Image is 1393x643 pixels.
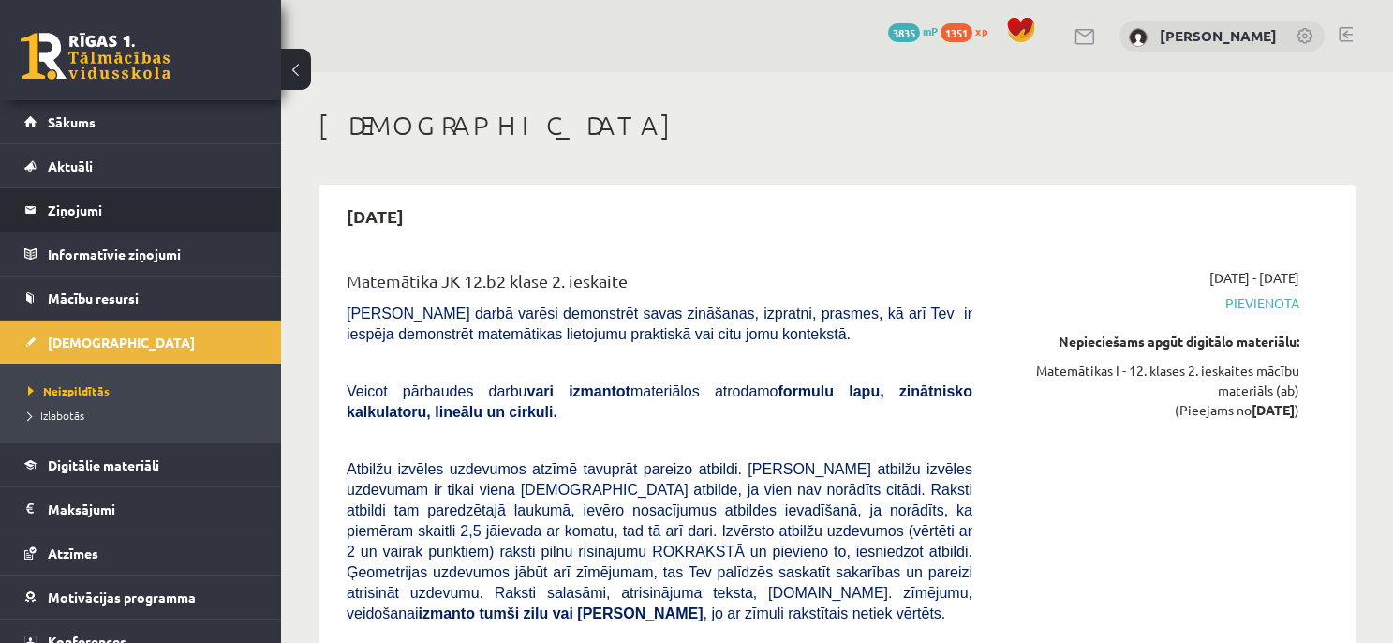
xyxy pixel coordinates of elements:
[28,407,262,424] a: Izlabotās
[48,545,98,561] span: Atzīmes
[28,383,110,398] span: Neizpildītās
[347,383,972,420] b: formulu lapu, zinātnisko kalkulatoru, lineālu un cirkuli.
[48,290,139,307] span: Mācību resursi
[24,100,258,143] a: Sākums
[888,23,920,42] span: 3835
[1129,28,1148,47] img: Amanda Lorberga
[24,277,258,320] a: Mācību resursi
[48,487,258,531] legend: Maksājumi
[48,589,196,606] span: Motivācijas programma
[24,188,258,232] a: Ziņojumi
[24,487,258,531] a: Maksājumi
[48,157,93,174] span: Aktuāli
[48,232,258,276] legend: Informatīvie ziņojumi
[1000,361,1299,420] div: Matemātikas I - 12. klases 2. ieskaites mācību materiāls (ab) (Pieejams no )
[48,456,159,473] span: Digitālie materiāli
[479,606,703,621] b: tumši zilu vai [PERSON_NAME]
[48,188,258,232] legend: Ziņojumi
[328,194,422,238] h2: [DATE]
[48,113,96,130] span: Sākums
[1209,268,1299,288] span: [DATE] - [DATE]
[975,23,987,38] span: xp
[347,268,972,303] div: Matemātika JK 12.b2 klase 2. ieskaite
[319,110,1356,142] h1: [DEMOGRAPHIC_DATA]
[1160,26,1277,45] a: [PERSON_NAME]
[527,383,630,399] b: vari izmantot
[24,531,258,575] a: Atzīmes
[941,23,997,38] a: 1351 xp
[24,321,258,364] a: [DEMOGRAPHIC_DATA]
[347,306,972,342] span: [PERSON_NAME] darbā varēsi demonstrēt savas zināšanas, izpratni, prasmes, kā arī Tev ir iespēja d...
[923,23,938,38] span: mP
[24,144,258,187] a: Aktuāli
[941,23,972,42] span: 1351
[1000,332,1299,351] div: Nepieciešams apgūt digitālo materiālu:
[1000,293,1299,313] span: Pievienota
[24,443,258,486] a: Digitālie materiāli
[24,232,258,276] a: Informatīvie ziņojumi
[888,23,938,38] a: 3835 mP
[28,408,84,423] span: Izlabotās
[48,334,195,351] span: [DEMOGRAPHIC_DATA]
[21,33,170,80] a: Rīgas 1. Tālmācības vidusskola
[419,606,475,621] b: izmanto
[347,461,972,621] span: Atbilžu izvēles uzdevumos atzīmē tavuprāt pareizo atbildi. [PERSON_NAME] atbilžu izvēles uzdevuma...
[347,383,972,420] span: Veicot pārbaudes darbu materiālos atrodamo
[1252,401,1295,418] strong: [DATE]
[24,576,258,619] a: Motivācijas programma
[28,382,262,399] a: Neizpildītās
